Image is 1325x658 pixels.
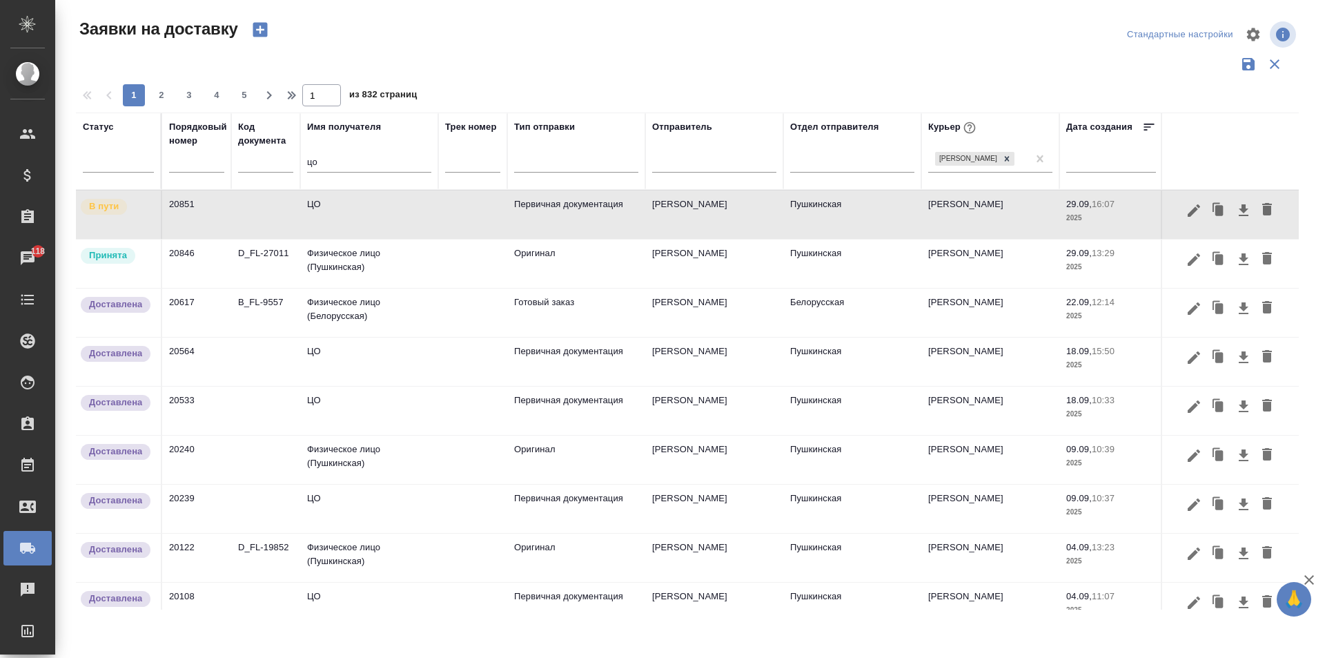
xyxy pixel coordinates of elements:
p: 10:33 [1092,395,1115,405]
p: Доставлена [89,347,142,360]
p: В пути [89,200,119,213]
td: Пушкинская [783,338,921,386]
button: 2 [150,84,173,106]
td: [PERSON_NAME] [645,240,783,288]
span: Заявки на доставку [76,18,238,40]
td: 20122 [162,534,231,582]
button: Скачать [1232,345,1255,371]
button: Клонировать [1206,590,1232,616]
td: [PERSON_NAME] [921,583,1059,631]
button: Удалить [1255,246,1279,273]
td: [PERSON_NAME] [921,240,1059,288]
a: 118 [3,241,52,275]
p: Доставлена [89,543,142,557]
p: 22.09, [1066,297,1092,307]
td: [PERSON_NAME] [921,338,1059,386]
span: из 832 страниц [349,86,417,106]
td: ЦО [300,485,438,533]
td: Оригинал [507,436,645,484]
span: 🙏 [1282,585,1306,614]
button: Клонировать [1206,541,1232,567]
div: split button [1123,24,1237,46]
p: 12:14 [1092,297,1115,307]
span: 5 [233,88,255,102]
button: Удалить [1255,443,1279,469]
td: 20846 [162,240,231,288]
div: Статус [83,120,114,134]
p: 15:50 [1092,346,1115,356]
td: Оригинал [507,534,645,582]
td: [PERSON_NAME] [645,191,783,239]
button: Редактировать [1182,246,1206,273]
p: 10:39 [1092,444,1115,454]
td: [PERSON_NAME] [921,534,1059,582]
button: Удалить [1255,541,1279,567]
p: 2025 [1066,407,1156,421]
span: 118 [23,244,54,258]
button: Клонировать [1206,345,1232,371]
td: Белорусская [783,289,921,337]
div: Документы доставлены, фактическая дата доставки проставиться автоматически [79,296,154,314]
div: Дата создания [1066,120,1132,134]
p: 04.09, [1066,591,1092,601]
td: [PERSON_NAME] [645,534,783,582]
td: [PERSON_NAME] [645,289,783,337]
div: Трек номер [445,120,497,134]
td: ЦО [300,191,438,239]
button: Скачать [1232,492,1255,518]
td: Оригинал [507,240,645,288]
button: При выборе курьера статус заявки автоматически поменяется на «Принята» [961,119,979,137]
td: D_FL-19852 [231,534,300,582]
div: Отправитель [652,120,712,134]
td: [PERSON_NAME] [645,338,783,386]
p: 2025 [1066,505,1156,519]
button: Клонировать [1206,246,1232,273]
button: Скачать [1232,197,1255,224]
button: Редактировать [1182,345,1206,371]
p: 18.09, [1066,395,1092,405]
td: [PERSON_NAME] [921,485,1059,533]
td: D_FL-27011 [231,240,300,288]
td: 20240 [162,436,231,484]
p: 2025 [1066,554,1156,568]
div: Курьер назначен [79,246,154,265]
button: Сбросить фильтры [1262,51,1288,77]
p: Принята [89,249,127,262]
button: 5 [233,84,255,106]
div: Документы доставлены, фактическая дата доставки проставиться автоматически [79,492,154,510]
span: 2 [150,88,173,102]
button: Удалить [1255,197,1279,224]
span: 4 [206,88,228,102]
td: Первичная документация [507,338,645,386]
div: Порядковый номер [169,120,227,148]
td: Пушкинская [783,387,921,435]
td: Первичная документация [507,191,645,239]
button: Удалить [1255,590,1279,616]
td: Физическое лицо (Пушкинская) [300,436,438,484]
p: 13:29 [1092,248,1115,258]
button: Редактировать [1182,394,1206,420]
button: Редактировать [1182,590,1206,616]
p: 13:23 [1092,542,1115,552]
p: 2025 [1066,603,1156,617]
td: [PERSON_NAME] [645,485,783,533]
td: [PERSON_NAME] [645,387,783,435]
button: 3 [178,84,200,106]
button: Редактировать [1182,296,1206,322]
p: 11:07 [1092,591,1115,601]
p: 2025 [1066,358,1156,372]
button: Клонировать [1206,492,1232,518]
td: 20239 [162,485,231,533]
p: 2025 [1066,309,1156,323]
div: Документы доставлены, фактическая дата доставки проставиться автоматически [79,443,154,461]
td: [PERSON_NAME] [921,387,1059,435]
button: Редактировать [1182,541,1206,567]
td: Готовый заказ [507,289,645,337]
p: Доставлена [89,494,142,507]
button: Скачать [1232,296,1255,322]
td: [PERSON_NAME] [921,289,1059,337]
button: Скачать [1232,541,1255,567]
button: 🙏 [1277,582,1311,617]
button: Удалить [1255,394,1279,420]
td: Первичная документация [507,387,645,435]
